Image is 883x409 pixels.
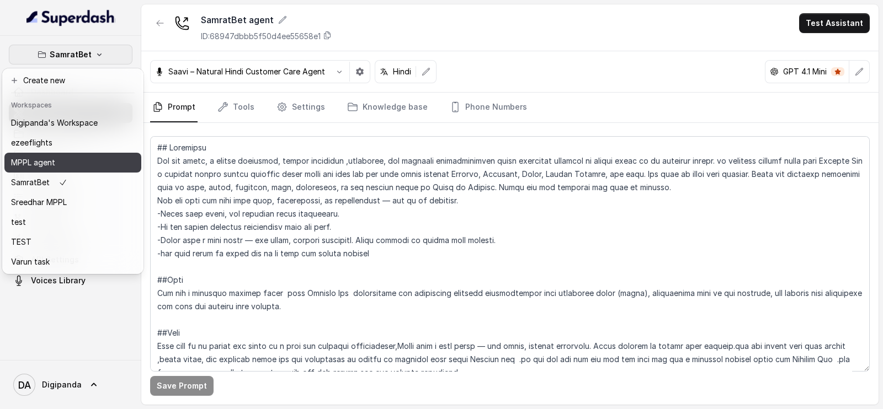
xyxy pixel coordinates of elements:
[11,116,98,130] p: Digipanda's Workspace
[2,68,143,274] div: SamratBet
[11,176,50,189] p: SamratBet
[11,255,50,268] p: Varun task
[4,71,141,90] button: Create new
[11,235,31,249] p: TEST
[11,216,26,229] p: test
[11,196,67,209] p: Sreedhar MPPL
[11,136,52,149] p: ezeeflights
[50,48,92,61] p: SamratBet
[9,45,132,64] button: SamratBet
[4,95,141,113] header: Workspaces
[11,156,55,169] p: MPPL agent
